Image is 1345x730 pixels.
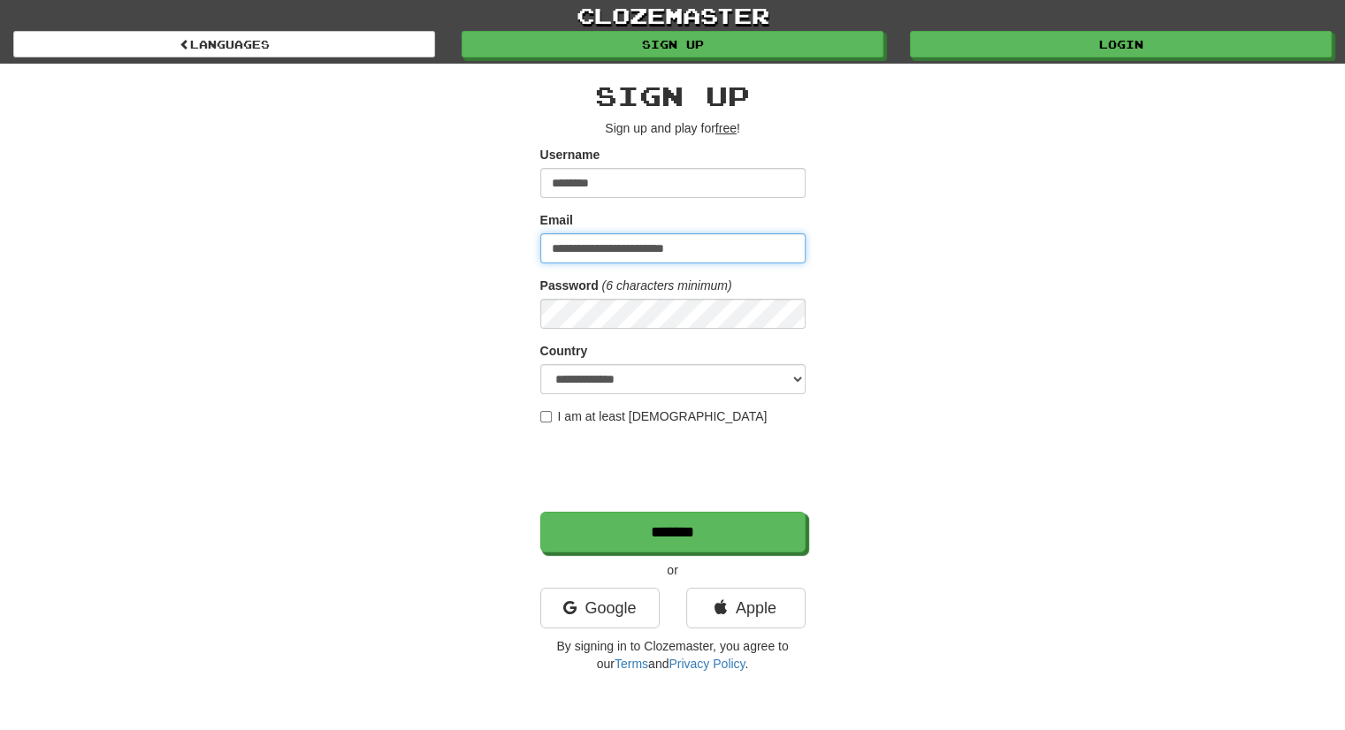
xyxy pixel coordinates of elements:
a: Sign up [462,31,883,57]
label: Email [540,211,573,229]
a: Privacy Policy [669,657,745,671]
label: Country [540,342,588,360]
label: I am at least [DEMOGRAPHIC_DATA] [540,407,768,425]
u: free [715,121,737,135]
p: By signing in to Clozemaster, you agree to our and . [540,637,806,673]
a: Languages [13,31,435,57]
input: I am at least [DEMOGRAPHIC_DATA] [540,411,552,422]
a: Login [910,31,1332,57]
em: (6 characters minimum) [602,278,732,293]
h2: Sign up [540,81,806,110]
a: Apple [686,588,806,628]
p: or [540,561,806,579]
label: Password [540,277,599,294]
a: Google [540,588,660,628]
a: Terms [615,657,648,671]
p: Sign up and play for ! [540,119,806,137]
iframe: reCAPTCHA [540,434,809,503]
label: Username [540,146,600,163]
